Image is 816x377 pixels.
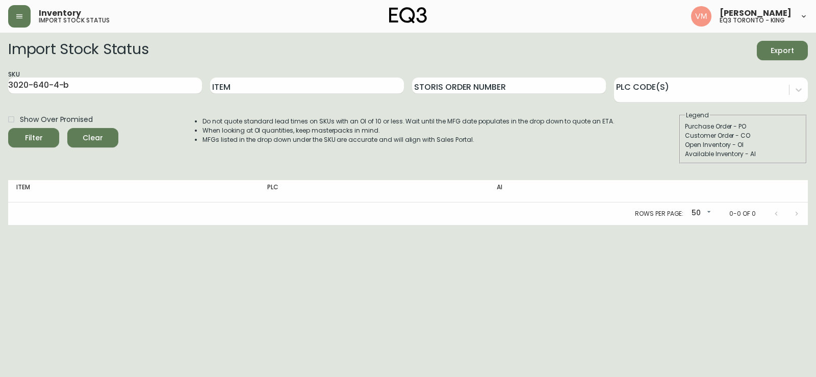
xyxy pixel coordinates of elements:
[25,132,43,144] div: Filter
[202,117,615,126] li: Do not quote standard lead times on SKUs with an OI of 10 or less. Wait until the MFG date popula...
[8,180,259,203] th: Item
[720,17,785,23] h5: eq3 toronto - king
[685,111,710,120] legend: Legend
[67,128,118,147] button: Clear
[202,135,615,144] li: MFGs listed in the drop down under the SKU are accurate and will align with Sales Portal.
[685,122,801,131] div: Purchase Order - PO
[685,131,801,140] div: Customer Order - CO
[8,128,59,147] button: Filter
[765,44,800,57] span: Export
[691,6,711,27] img: 0f63483a436850f3a2e29d5ab35f16df
[729,209,756,218] p: 0-0 of 0
[75,132,110,144] span: Clear
[757,41,808,60] button: Export
[635,209,683,218] p: Rows per page:
[20,114,93,125] span: Show Over Promised
[389,7,427,23] img: logo
[39,9,81,17] span: Inventory
[8,41,148,60] h2: Import Stock Status
[687,205,713,222] div: 50
[259,180,489,203] th: PLC
[39,17,110,23] h5: import stock status
[720,9,792,17] span: [PERSON_NAME]
[489,180,672,203] th: AI
[685,140,801,149] div: Open Inventory - OI
[685,149,801,159] div: Available Inventory - AI
[202,126,615,135] li: When looking at OI quantities, keep masterpacks in mind.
